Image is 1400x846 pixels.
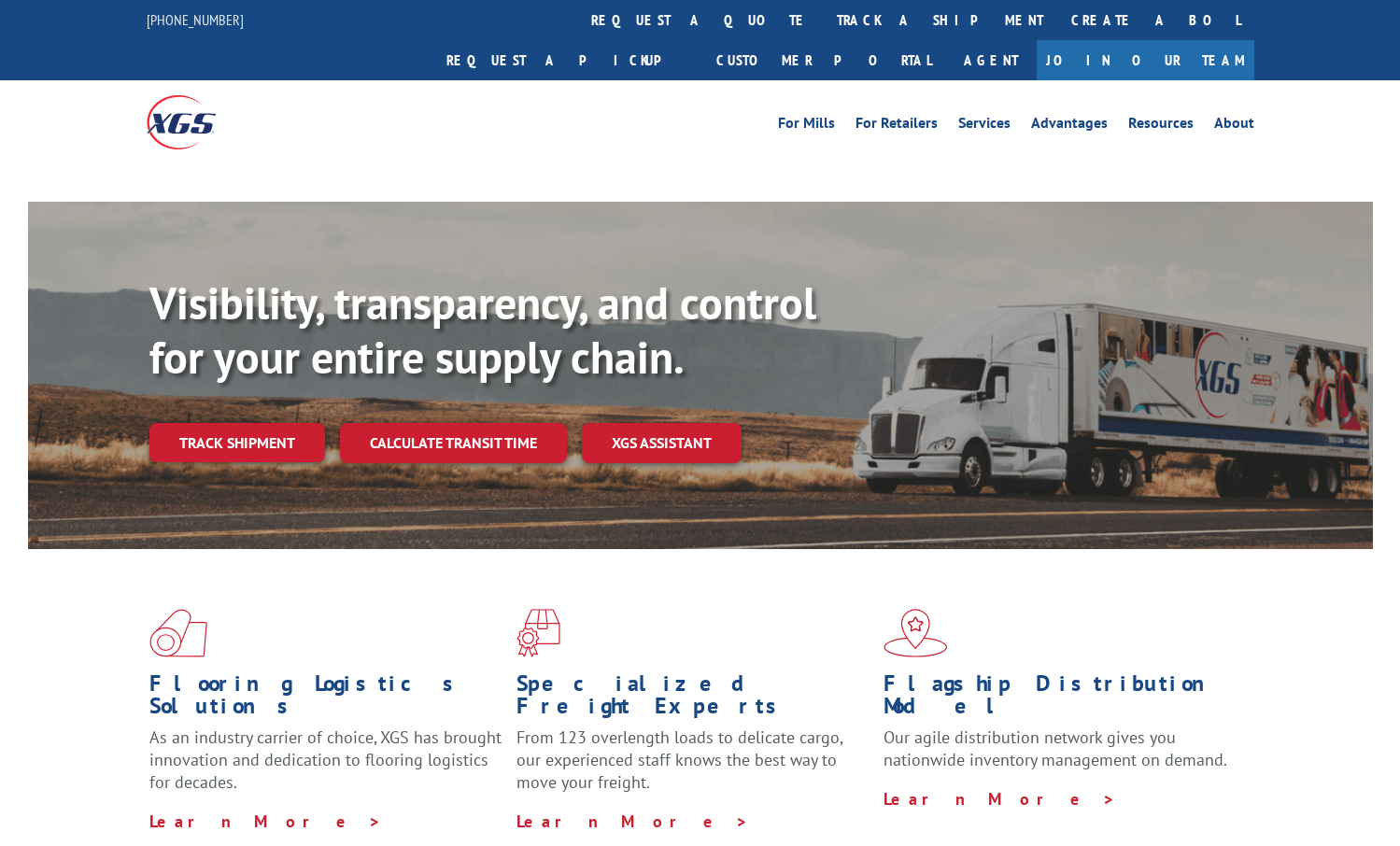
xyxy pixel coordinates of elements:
[149,274,816,386] b: Visibility, transparency, and control for your entire supply chain.
[149,811,382,832] a: Learn More >
[149,423,325,462] a: Track shipment
[1031,116,1108,136] a: Advantages
[147,10,244,29] a: [PHONE_NUMBER]
[432,40,702,80] a: Request a pickup
[884,726,1227,770] span: Our agile distribution network gives you nationwide inventory management on demand.
[582,423,742,463] a: XGS ASSISTANT
[149,609,207,657] img: xgs-icon-total-supply-chain-intelligence-red
[516,811,749,832] a: Learn More >
[958,116,1011,136] a: Services
[884,672,1237,726] h1: Flagship Distribution Model
[340,423,567,463] a: Calculate transit time
[945,40,1037,80] a: Agent
[778,116,835,136] a: For Mills
[516,726,870,810] p: From 123 overlength loads to delicate cargo, our experienced staff knows the best way to move you...
[884,788,1116,810] a: Learn More >
[1128,116,1194,136] a: Resources
[702,40,945,80] a: Customer Portal
[149,726,502,793] span: As an industry carrier of choice, XGS has brought innovation and dedication to flooring logistics...
[516,672,870,726] h1: Specialized Freight Experts
[856,116,938,136] a: For Retailers
[1037,40,1254,80] a: Join Our Team
[149,672,502,726] h1: Flooring Logistics Solutions
[1214,116,1254,136] a: About
[516,609,560,657] img: xgs-icon-focused-on-flooring-red
[884,609,948,657] img: xgs-icon-flagship-distribution-model-red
